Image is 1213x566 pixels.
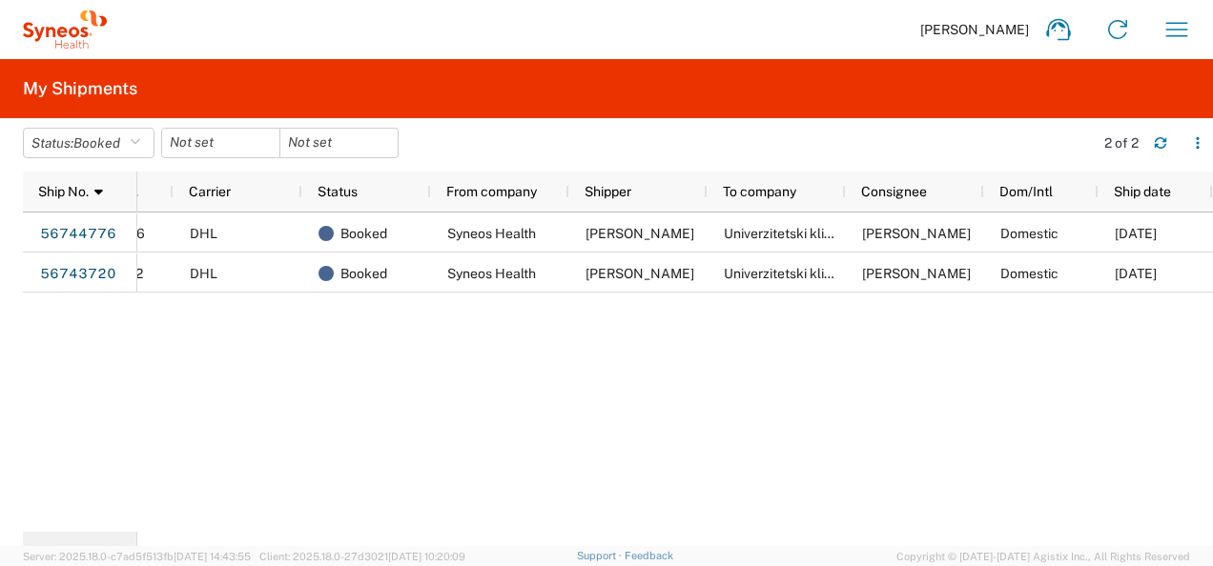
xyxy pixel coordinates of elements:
span: [DATE] 14:43:55 [174,551,251,562]
a: 56744776 [39,219,117,250]
span: Syneos Health [447,226,536,241]
span: Univerzitetski klinički centar Srbije [724,266,934,281]
span: Ship No. [38,184,89,199]
span: Dom/Intl [999,184,1053,199]
span: 09/08/2025 [1115,266,1157,281]
input: Not set [280,129,398,157]
span: From company [446,184,537,199]
div: 2 of 2 [1104,134,1139,152]
button: Status:Booked [23,128,154,158]
span: Lidija Brankovic [586,266,694,281]
span: Shipper [585,184,631,199]
span: [DATE] 10:20:09 [388,551,465,562]
span: Domestic [1000,226,1059,241]
span: Carrier [189,184,231,199]
span: Copyright © [DATE]-[DATE] Agistix Inc., All Rights Reserved [896,548,1190,565]
span: Syneos Health [447,266,536,281]
span: Server: 2025.18.0-c7ad5f513fb [23,551,251,562]
span: Jasna Pavlovic [862,266,971,281]
h2: My Shipments [23,77,137,100]
span: [PERSON_NAME] [920,21,1029,38]
input: Not set [162,129,279,157]
a: Feedback [625,550,673,561]
span: DHL [190,266,217,281]
span: Booked [340,253,387,293]
span: Lidija Brankovic [586,226,694,241]
span: To company [723,184,796,199]
span: Status [318,184,358,199]
span: Booked [340,213,387,253]
span: Jasna Pavlović [862,226,971,241]
span: Ship date [1114,184,1171,199]
span: Univerzitetski klinički centar Srbije [724,226,934,241]
span: 09/09/2025 [1115,226,1157,241]
span: DHL [190,226,217,241]
span: Domestic [1000,266,1059,281]
span: Booked [73,135,120,151]
a: Support [577,550,625,561]
span: Client: 2025.18.0-27d3021 [259,551,465,562]
span: Consignee [861,184,927,199]
a: 56743720 [39,259,117,290]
